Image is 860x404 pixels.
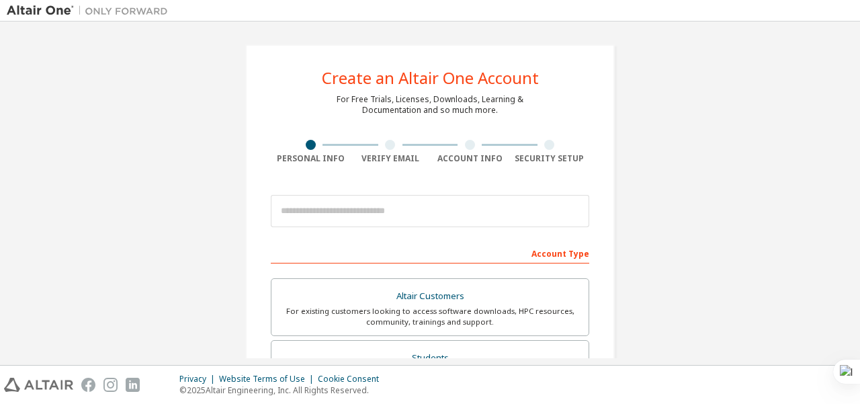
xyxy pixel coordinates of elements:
div: Security Setup [510,153,590,164]
div: Students [279,349,580,368]
div: For existing customers looking to access software downloads, HPC resources, community, trainings ... [279,306,580,327]
div: Personal Info [271,153,351,164]
img: instagram.svg [103,378,118,392]
img: Altair One [7,4,175,17]
img: linkedin.svg [126,378,140,392]
div: Privacy [179,374,219,385]
div: Verify Email [351,153,431,164]
div: Account Info [430,153,510,164]
div: Create an Altair One Account [322,70,539,86]
img: altair_logo.svg [4,378,73,392]
img: facebook.svg [81,378,95,392]
div: Cookie Consent [318,374,387,385]
div: For Free Trials, Licenses, Downloads, Learning & Documentation and so much more. [337,94,523,116]
div: Account Type [271,242,589,264]
div: Website Terms of Use [219,374,318,385]
p: © 2025 Altair Engineering, Inc. All Rights Reserved. [179,385,387,396]
div: Altair Customers [279,287,580,306]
